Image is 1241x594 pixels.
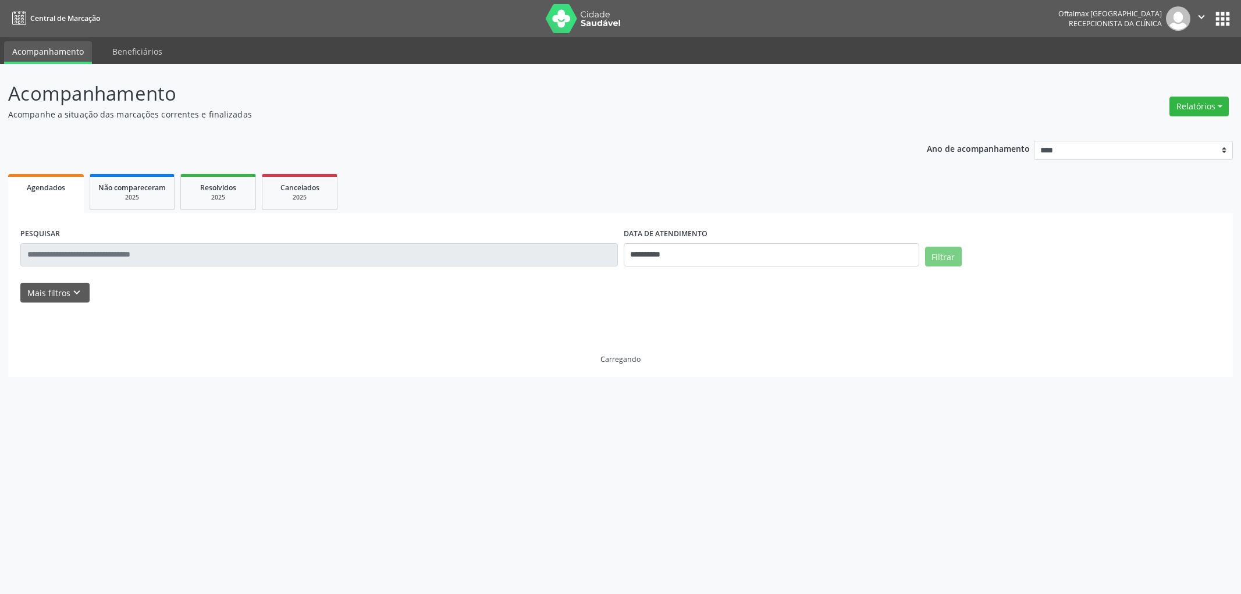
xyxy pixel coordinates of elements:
[925,247,962,266] button: Filtrar
[8,9,100,28] a: Central de Marcação
[271,193,329,202] div: 2025
[98,183,166,193] span: Não compareceram
[98,193,166,202] div: 2025
[1195,10,1208,23] i: 
[1166,6,1190,31] img: img
[8,108,866,120] p: Acompanhe a situação das marcações correntes e finalizadas
[624,225,707,243] label: DATA DE ATENDIMENTO
[20,225,60,243] label: PESQUISAR
[1169,97,1229,116] button: Relatórios
[1212,9,1233,29] button: apps
[4,41,92,64] a: Acompanhamento
[27,183,65,193] span: Agendados
[8,79,866,108] p: Acompanhamento
[927,141,1030,155] p: Ano de acompanhamento
[104,41,170,62] a: Beneficiários
[280,183,319,193] span: Cancelados
[200,183,236,193] span: Resolvidos
[30,13,100,23] span: Central de Marcação
[1069,19,1162,29] span: Recepcionista da clínica
[600,354,641,364] div: Carregando
[1190,6,1212,31] button: 
[189,193,247,202] div: 2025
[70,286,83,299] i: keyboard_arrow_down
[20,283,90,303] button: Mais filtroskeyboard_arrow_down
[1058,9,1162,19] div: Oftalmax [GEOGRAPHIC_DATA]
